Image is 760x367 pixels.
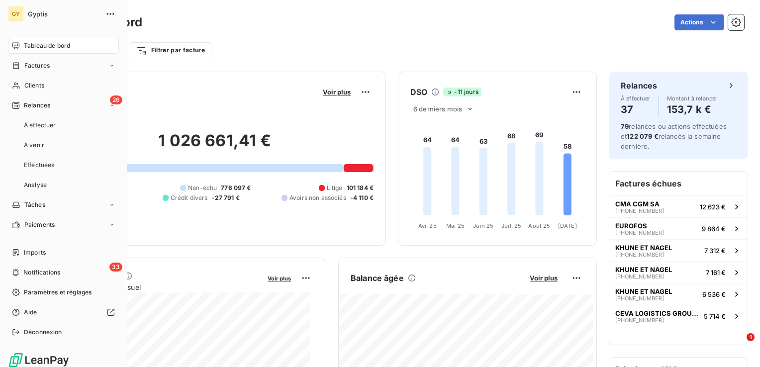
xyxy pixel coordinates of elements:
[473,222,493,229] tspan: Juin 25
[8,304,119,320] a: Aide
[615,274,664,279] span: [PHONE_NUMBER]
[609,172,748,195] h6: Factures échues
[609,239,748,261] button: KHUNE ET NAGEL[PHONE_NUMBER]7 312 €
[413,105,462,113] span: 6 derniers mois
[615,252,664,258] span: [PHONE_NUMBER]
[615,208,664,214] span: [PHONE_NUMBER]
[446,222,465,229] tspan: Mai 25
[530,274,558,282] span: Voir plus
[350,193,374,202] span: -4 110 €
[615,200,660,208] span: CMA CGM SA
[8,6,24,22] div: GY
[615,287,672,295] span: KHUNE ET NAGEL
[24,308,37,317] span: Aide
[24,161,55,170] span: Effectuées
[528,222,550,229] tspan: Août 25
[615,222,647,230] span: EUROFOS
[615,244,672,252] span: KHUNE ET NAGEL
[289,193,346,202] span: Avoirs non associés
[667,95,718,101] span: Montant à relancer
[443,88,481,96] span: -11 jours
[351,272,404,284] h6: Balance âgée
[28,10,99,18] span: Gyptis
[726,333,750,357] iframe: Intercom live chat
[704,312,726,320] span: 5 714 €
[327,183,343,192] span: Litige
[747,333,755,341] span: 1
[109,263,122,272] span: 33
[24,81,44,90] span: Clients
[621,101,651,117] h4: 37
[212,193,240,202] span: -27 791 €
[615,266,672,274] span: KHUNE ET NAGEL
[674,14,724,30] button: Actions
[56,282,261,292] span: Chiffre d'affaires mensuel
[609,283,748,305] button: KHUNE ET NAGEL[PHONE_NUMBER]6 536 €
[130,42,211,58] button: Filtrer par facture
[347,183,374,192] span: 101 184 €
[609,305,748,327] button: CEVA LOGISTICS GROUND AND RAIL[PHONE_NUMBER]5 714 €
[24,61,50,70] span: Factures
[24,181,47,189] span: Analyse
[706,269,726,276] span: 7 161 €
[621,95,651,101] span: À effectuer
[265,274,294,282] button: Voir plus
[621,80,657,92] h6: Relances
[418,222,437,229] tspan: Avr. 25
[24,200,45,209] span: Tâches
[24,220,55,229] span: Paiements
[702,225,726,233] span: 9 864 €
[621,122,727,150] span: relances ou actions effectuées et relancés la semaine dernière.
[24,248,46,257] span: Imports
[609,261,748,283] button: KHUNE ET NAGEL[PHONE_NUMBER]7 161 €
[110,95,122,104] span: 26
[627,132,658,140] span: 122 079 €
[615,309,700,317] span: CEVA LOGISTICS GROUND AND RAIL
[615,295,664,301] span: [PHONE_NUMBER]
[704,247,726,255] span: 7 312 €
[188,183,217,192] span: Non-échu
[56,131,374,161] h2: 1 026 661,41 €
[24,121,56,130] span: À effectuer
[24,101,50,110] span: Relances
[23,268,60,277] span: Notifications
[268,275,291,282] span: Voir plus
[320,88,354,96] button: Voir plus
[609,217,748,239] button: EUROFOS[PHONE_NUMBER]9 864 €
[615,230,664,236] span: [PHONE_NUMBER]
[621,122,629,130] span: 79
[667,101,718,117] h4: 153,7 k €
[558,222,577,229] tspan: [DATE]
[323,88,351,96] span: Voir plus
[609,195,748,217] button: CMA CGM SA[PHONE_NUMBER]12 623 €
[221,183,251,192] span: 776 097 €
[501,222,521,229] tspan: Juil. 25
[24,41,70,50] span: Tableau de bord
[24,141,44,150] span: À venir
[24,288,92,297] span: Paramètres et réglages
[171,193,208,202] span: Crédit divers
[24,328,62,337] span: Déconnexion
[527,274,561,282] button: Voir plus
[702,290,726,298] span: 6 536 €
[700,203,726,211] span: 12 623 €
[615,317,664,323] span: [PHONE_NUMBER]
[410,86,427,98] h6: DSO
